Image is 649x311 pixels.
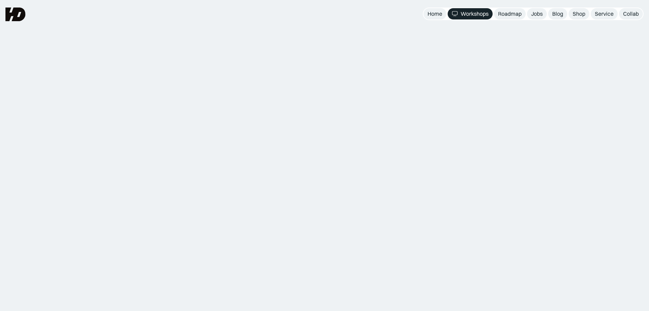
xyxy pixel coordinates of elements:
a: Service [591,8,618,19]
div: Jobs [531,10,543,17]
a: Blog [548,8,567,19]
div: Blog [552,10,563,17]
a: Home [423,8,446,19]
div: Collab [623,10,639,17]
div: Service [595,10,614,17]
div: Roadmap [498,10,522,17]
a: Shop [569,8,589,19]
a: Workshops [448,8,493,19]
a: Roadmap [494,8,526,19]
div: Workshops [461,10,489,17]
div: Shop [573,10,585,17]
a: Jobs [527,8,547,19]
a: Collab [619,8,643,19]
div: Home [428,10,442,17]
